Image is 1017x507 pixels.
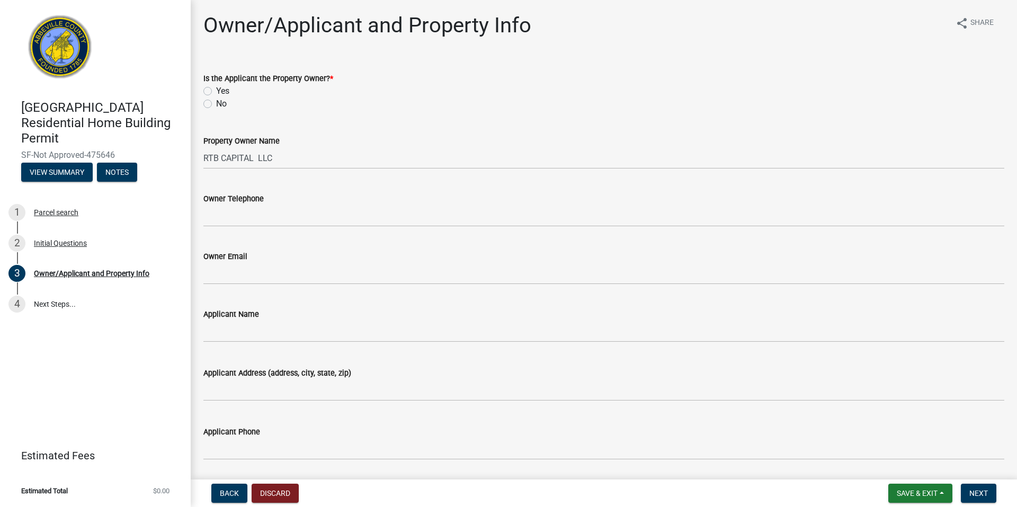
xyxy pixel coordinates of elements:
[97,169,137,177] wm-modal-confirm: Notes
[888,484,952,503] button: Save & Exit
[8,204,25,221] div: 1
[961,484,996,503] button: Next
[216,85,229,97] label: Yes
[8,445,174,466] a: Estimated Fees
[203,75,333,83] label: Is the Applicant the Property Owner?
[216,97,227,110] label: No
[956,17,968,30] i: share
[211,484,247,503] button: Back
[34,239,87,247] div: Initial Questions
[8,235,25,252] div: 2
[203,13,531,38] h1: Owner/Applicant and Property Info
[203,429,260,436] label: Applicant Phone
[947,13,1002,33] button: shareShare
[897,489,938,497] span: Save & Exit
[21,150,169,160] span: SF-Not Approved-475646
[21,487,68,494] span: Estimated Total
[21,11,99,89] img: Abbeville County, South Carolina
[34,270,149,277] div: Owner/Applicant and Property Info
[34,209,78,216] div: Parcel search
[21,163,93,182] button: View Summary
[203,138,280,145] label: Property Owner Name
[969,489,988,497] span: Next
[203,253,247,261] label: Owner Email
[8,265,25,282] div: 3
[970,17,994,30] span: Share
[220,489,239,497] span: Back
[21,169,93,177] wm-modal-confirm: Summary
[203,195,264,203] label: Owner Telephone
[203,311,259,318] label: Applicant Name
[153,487,169,494] span: $0.00
[21,100,182,146] h4: [GEOGRAPHIC_DATA] Residential Home Building Permit
[252,484,299,503] button: Discard
[97,163,137,182] button: Notes
[8,296,25,313] div: 4
[203,370,351,377] label: Applicant Address (address, city, state, zip)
